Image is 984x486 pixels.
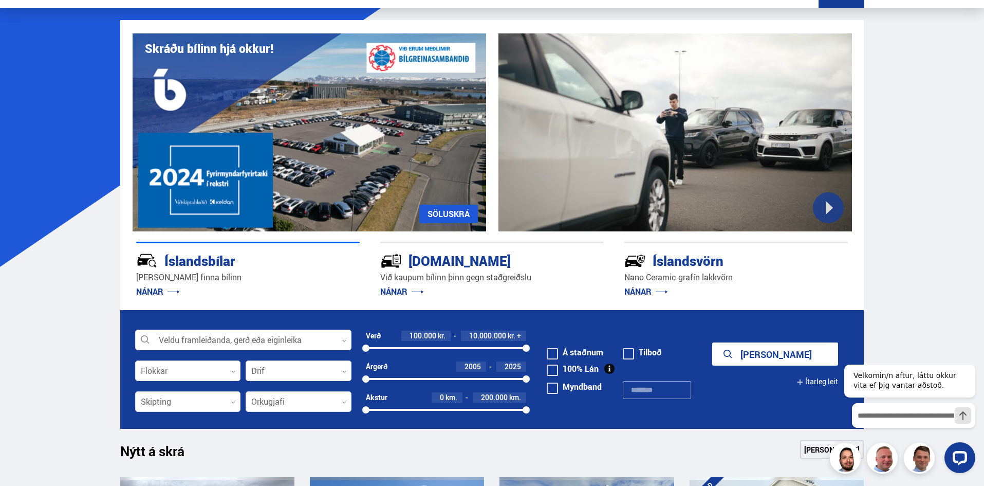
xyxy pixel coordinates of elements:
[380,251,567,269] div: [DOMAIN_NAME]
[380,272,604,283] p: Við kaupum bílinn þinn gegn staðgreiðslu
[505,362,521,371] span: 2025
[136,286,180,297] a: NÁNAR
[380,250,402,272] img: tr5P-W3DuiFaO7aO.svg
[547,348,603,356] label: Á staðnum
[133,33,486,231] img: eKx6w-_Home_640_.png
[508,332,515,340] span: kr.
[366,332,381,340] div: Verð
[481,392,508,402] span: 200.000
[410,331,436,340] span: 100.000
[712,343,838,366] button: [PERSON_NAME]
[120,443,202,465] h1: Nýtt á skrá
[136,272,360,283] p: [PERSON_NAME] finna bílinn
[836,346,979,481] iframe: LiveChat chat widget
[465,362,481,371] span: 2005
[366,363,387,371] div: Árgerð
[469,331,506,340] span: 10.000.000
[380,286,424,297] a: NÁNAR
[796,370,838,393] button: Ítarleg leit
[547,365,599,373] label: 100% Lán
[624,250,646,272] img: -Svtn6bYgwAsiwNX.svg
[623,348,662,356] label: Tilboð
[419,205,478,223] a: SÖLUSKRÁ
[624,272,848,283] p: Nano Ceramic grafín lakkvörn
[440,392,444,402] span: 0
[136,251,323,269] div: Íslandsbílar
[517,332,521,340] span: +
[445,393,457,402] span: km.
[366,393,387,402] div: Akstur
[547,383,602,391] label: Myndband
[136,250,158,272] img: JRvxyua_JYH6wB4c.svg
[624,286,668,297] a: NÁNAR
[438,332,445,340] span: kr.
[145,42,273,56] h1: Skráðu bílinn hjá okkur!
[509,393,521,402] span: km.
[800,440,864,459] a: [PERSON_NAME]
[624,251,811,269] div: Íslandsvörn
[831,444,862,475] img: nhp88E3Fdnt1Opn2.png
